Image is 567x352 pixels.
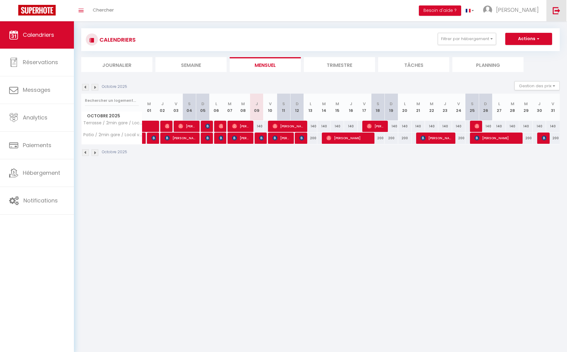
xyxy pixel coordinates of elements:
[241,101,245,107] abbr: M
[542,132,546,144] span: [PERSON_NAME]
[169,94,183,121] th: 03
[82,112,142,120] span: Octobre 2025
[533,94,546,121] th: 30
[23,114,47,121] span: Analytics
[219,132,223,144] span: [PERSON_NAME]
[18,5,56,16] img: Super Booking
[551,101,554,107] abbr: V
[175,101,177,107] abbr: V
[533,121,546,132] div: 140
[310,101,311,107] abbr: L
[430,101,433,107] abbr: M
[505,33,552,45] button: Actions
[23,169,60,177] span: Hébergement
[524,101,528,107] abbr: M
[425,121,438,132] div: 140
[82,121,143,125] span: Terrasse / 2min gare / Local velos- motos/clim
[317,94,331,121] th: 14
[438,33,496,45] button: Filtrer par hébergement
[492,121,506,132] div: 140
[282,101,285,107] abbr: S
[371,133,384,144] div: 200
[215,101,217,107] abbr: L
[336,101,339,107] abbr: M
[82,133,143,137] span: Patio / 2min gare / Local velos- motos/clim
[250,94,263,121] th: 09
[151,132,156,144] span: [PERSON_NAME] [PERSON_NAME]
[438,121,452,132] div: 140
[156,94,169,121] th: 02
[331,94,344,121] th: 15
[98,33,136,47] h3: CALENDRIERS
[304,121,317,132] div: 140
[23,31,54,39] span: Calendriers
[219,120,223,132] span: [PERSON_NAME]
[457,101,460,107] abbr: V
[269,101,272,107] abbr: V
[299,132,304,144] span: [PERSON_NAME] [PERSON_NAME]
[85,95,139,106] input: Rechercher un logement...
[444,101,446,107] abbr: J
[304,133,317,144] div: 200
[165,132,196,144] span: [PERSON_NAME]
[511,101,514,107] abbr: M
[452,94,465,121] th: 24
[277,94,290,121] th: 11
[412,121,425,132] div: 140
[142,94,156,121] th: 01
[155,57,227,72] li: Semaine
[344,121,357,132] div: 140
[223,94,236,121] th: 07
[161,101,164,107] abbr: J
[322,101,326,107] abbr: M
[326,132,371,144] span: [PERSON_NAME]
[232,132,250,144] span: [PERSON_NAME] [PERSON_NAME]
[250,121,263,132] div: 140
[236,94,250,121] th: 08
[398,121,412,132] div: 140
[259,132,264,144] span: [PERSON_NAME]
[421,132,452,144] span: [PERSON_NAME]
[165,120,169,132] span: [PERSON_NAME]
[404,101,406,107] abbr: L
[419,5,461,16] button: Besoin d'aide ?
[384,121,398,132] div: 140
[304,94,317,121] th: 13
[519,121,533,132] div: 140
[273,132,290,144] span: [PERSON_NAME]
[183,94,196,121] th: 04
[398,133,412,144] div: 200
[377,101,379,107] abbr: S
[483,5,492,15] img: ...
[228,101,231,107] abbr: M
[506,121,519,132] div: 140
[205,132,210,144] span: [PERSON_NAME]
[201,101,204,107] abbr: D
[452,57,524,72] li: Planning
[367,120,385,132] span: [PERSON_NAME]
[230,57,301,72] li: Mensuel
[452,121,465,132] div: 140
[296,101,299,107] abbr: D
[425,94,438,121] th: 22
[358,94,371,121] th: 17
[471,101,474,107] abbr: S
[492,94,506,121] th: 27
[363,101,366,107] abbr: V
[546,133,560,144] div: 200
[102,149,127,155] p: Octobre 2025
[553,7,560,14] img: logout
[93,7,114,13] span: Chercher
[519,94,533,121] th: 29
[546,121,560,132] div: 140
[384,133,398,144] div: 200
[452,133,465,144] div: 200
[256,101,258,107] abbr: J
[210,94,223,121] th: 06
[465,94,479,121] th: 25
[416,101,420,107] abbr: M
[475,120,479,132] span: [PERSON_NAME]
[371,94,384,121] th: 18
[475,132,519,144] span: [PERSON_NAME]
[498,101,500,107] abbr: L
